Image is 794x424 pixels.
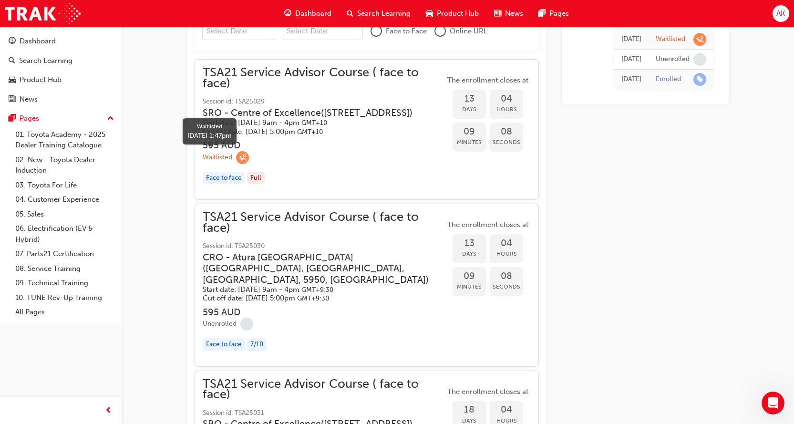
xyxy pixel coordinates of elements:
span: Australian Eastern Standard Time GMT+10 [297,128,323,136]
span: Looking for a specific page? Service, Service Advisor [34,140,210,147]
button: DashboardSearch LearningProduct HubNews [4,31,118,110]
button: Send us a message [44,269,147,288]
a: Dashboard [4,32,118,50]
a: 03. Toyota For Life [11,178,118,193]
span: The enrollment closes at [445,386,531,397]
span: TSA21 Service Advisor Course ( face to face) [203,212,445,233]
div: • [DATE] [50,114,76,124]
span: car-icon [426,8,433,20]
a: News [4,91,118,108]
h3: SRO - Centre of Excellence ( [STREET_ADDRESS] ) [203,107,430,118]
span: Looking for a specific page? Service, Service Advisor [34,69,210,77]
span: 13 [453,93,486,104]
div: Waitlisted [203,153,232,162]
span: TSA21 Service Advisor Course ( face to face) [203,379,445,400]
span: up-icon [107,113,114,125]
span: News [505,8,523,19]
div: Unenrolled [203,320,237,329]
span: Home [38,321,57,328]
div: Enrolled [656,75,681,84]
span: New Training Module Available! "KINTO – An Introduction" is now live. Enhance your sales skills a... [34,210,530,218]
span: AK [776,8,785,19]
a: pages-iconPages [531,4,577,23]
div: News [20,94,38,105]
span: Minutes [453,281,486,292]
div: Face to face [203,338,245,351]
div: Full [247,172,265,185]
div: Waitlisted [187,122,232,131]
a: Product Hub [4,71,118,89]
span: 09 [453,126,486,137]
span: Seconds [490,137,523,148]
div: Thu Aug 14 2025 13:47:24 GMT+1000 (Australian Eastern Standard Time) [621,34,641,45]
span: prev-icon [105,405,112,417]
span: Minutes [453,137,486,148]
div: Unenrolled [656,55,690,64]
div: Profile image for Trak [11,210,30,229]
div: Face to face [203,172,245,185]
span: pages-icon [538,8,546,20]
span: 09 [453,271,486,282]
a: 10. TUNE Rev-Up Training [11,290,118,305]
div: Profile image for Trak [11,33,30,52]
button: Pages [4,110,118,127]
span: 04 [490,238,523,249]
span: The enrollment closes at [445,75,531,86]
button: TSA21 Service Advisor Course ( face to face)Session id: TSA25029SRO - Centre of Excellence([STREE... [203,67,531,192]
h5: Cut off date: [DATE] 5:00pm [203,127,430,136]
span: learningRecordVerb_WAITLIST-icon [236,151,249,164]
div: Profile image for Trak [11,104,30,123]
div: Search Learning [19,55,72,66]
h5: Start date: [DATE] 9am - 4pm [203,285,430,294]
span: Session id: TSA25030 [203,241,445,252]
span: 08 [490,126,523,137]
div: Trak [34,43,48,53]
span: guage-icon [9,37,16,46]
span: Days [453,104,486,115]
span: pages-icon [9,114,16,123]
h3: 595 AUD [203,307,445,318]
button: TSA21 Service Advisor Course ( face to face)Session id: TSA25030CRO - Atura [GEOGRAPHIC_DATA]([GE... [203,212,531,359]
span: Session id: TSA25031 [203,408,445,419]
span: The enrollment closes at [445,219,531,230]
button: AK [773,5,789,22]
a: 09. Technical Training [11,276,118,290]
h3: CRO - Atura [GEOGRAPHIC_DATA] ( [GEOGRAPHIC_DATA], [GEOGRAPHIC_DATA], [GEOGRAPHIC_DATA], 5950, [G... [203,252,430,285]
a: Search Learning [4,52,118,70]
span: Product Hub [437,8,479,19]
span: guage-icon [284,8,291,20]
a: 01. Toyota Academy - 2025 Dealer Training Catalogue [11,127,118,153]
span: Pages [549,8,569,19]
span: Search Learning [357,8,411,19]
span: Australian Central Standard Time GMT+9:30 [301,286,333,294]
div: Trak [34,184,48,194]
span: 04 [490,404,523,415]
div: [DATE] 1:47pm [187,131,232,141]
span: Hours [490,248,523,259]
span: news-icon [9,95,16,104]
div: Close [167,4,185,21]
span: Messages [124,321,161,328]
a: Trak [5,3,81,24]
div: • [DATE] [50,43,76,53]
h1: Messages [71,4,122,21]
a: guage-iconDashboard [277,4,339,23]
span: search-icon [9,57,15,65]
span: Looking for a specific page? Service, Service Advisor [34,34,210,41]
span: car-icon [9,76,16,84]
div: Pages [20,113,39,124]
div: Waitlisted [656,35,685,44]
span: 08 [490,271,523,282]
span: learningRecordVerb_NONE-icon [693,53,706,66]
span: 04 [490,93,523,104]
input: From [202,22,275,40]
span: news-icon [494,8,501,20]
h5: Cut off date: [DATE] 5:00pm [203,294,430,303]
span: search-icon [347,8,353,20]
div: Trak [34,114,48,124]
span: learningRecordVerb_WAITLIST-icon [693,33,706,46]
span: Online URL [450,26,487,37]
a: 08. Service Training [11,261,118,276]
div: Product Hub [20,74,62,85]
